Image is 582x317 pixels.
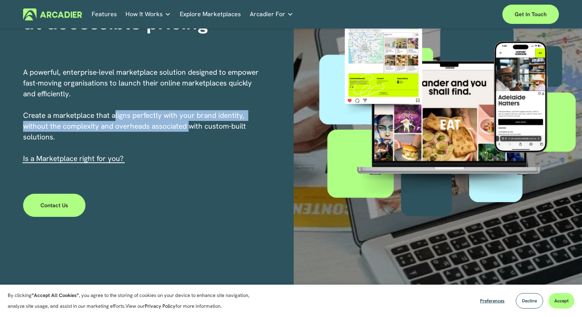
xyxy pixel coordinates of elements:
a: Features [92,8,117,20]
a: Contact Us [23,194,85,217]
span: Decline [522,298,537,304]
iframe: Chat Widget [544,280,582,317]
button: Preferences [474,293,510,309]
p: A powerful, enterprise-level marketplace solution designed to empower fast-moving organisations t... [23,67,266,164]
a: folder dropdown [250,8,293,20]
strong: “Accept All Cookies” [32,292,79,299]
span: Preferences [480,298,505,304]
a: folder dropdown [125,8,171,20]
span: I [23,154,124,163]
a: Get in touch [502,5,559,24]
p: By clicking , you agree to the storing of cookies on your device to enhance site navigation, anal... [8,290,258,312]
img: Arcadier [23,8,82,20]
a: Privacy Policy [145,303,176,309]
a: s a Marketplace right for you? [25,154,124,163]
span: Arcadier For [250,9,285,20]
a: Explore Marketplaces [180,8,241,20]
button: Decline [516,293,543,309]
span: How It Works [125,9,163,20]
